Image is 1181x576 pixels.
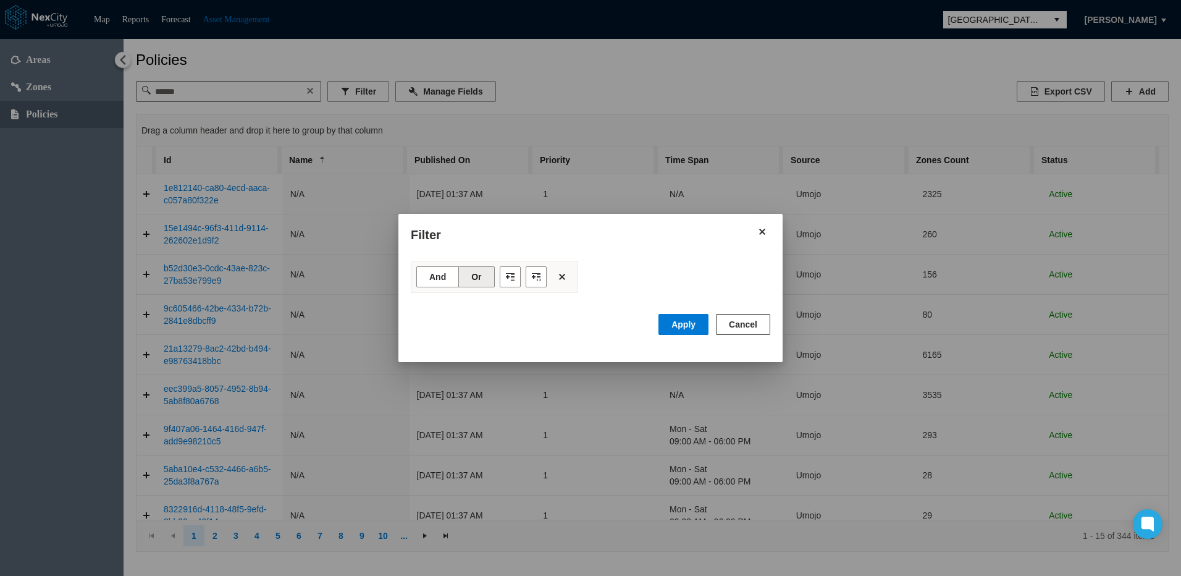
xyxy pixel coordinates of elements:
[752,221,773,242] button: Close
[411,220,752,244] div: Filter
[500,266,521,287] button: Add Expression
[552,266,573,287] button: Close
[671,320,696,329] span: Apply
[471,271,481,283] span: Or
[716,314,770,335] button: Cancel
[526,266,547,287] button: Add Group
[416,266,459,287] button: And
[729,318,757,331] span: Cancel
[411,258,578,295] div: Filter toolbar
[458,266,494,287] button: Or
[658,314,708,335] button: Apply
[429,271,446,283] span: And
